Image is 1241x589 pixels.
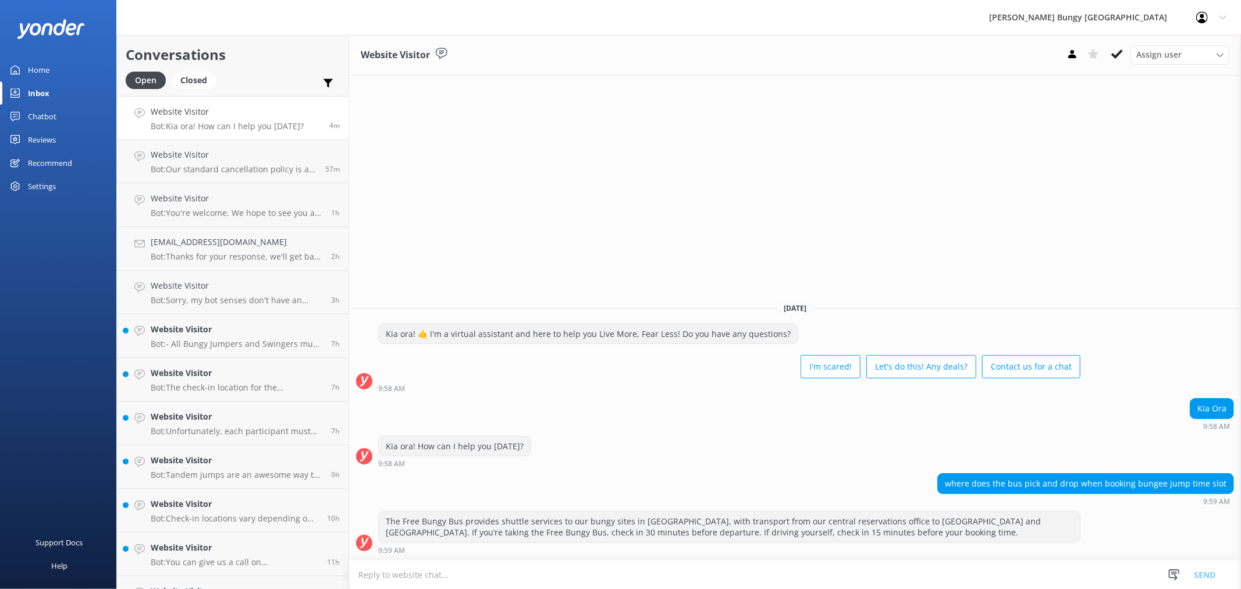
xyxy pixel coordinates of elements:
a: Website VisitorBot:Check-in locations vary depending on your activity: - [GEOGRAPHIC_DATA]: Base ... [117,489,349,533]
p: Bot: Thanks for your response, we'll get back to you as soon as we can during opening hours. [151,251,322,262]
span: [DATE] [777,303,813,313]
div: Settings [28,175,56,198]
h4: Website Visitor [151,454,322,467]
div: 09:59am 18-Aug-2025 (UTC +12:00) Pacific/Auckland [378,546,1080,554]
a: Website VisitorBot:Tandem jumps are an awesome way to share the thrill! You can tandem bungy at [... [117,445,349,489]
div: Open [126,72,166,89]
strong: 9:59 AM [1203,498,1230,505]
span: 03:00am 18-Aug-2025 (UTC +12:00) Pacific/Auckland [331,339,340,349]
div: Recommend [28,151,72,175]
h4: Website Visitor [151,148,317,161]
a: Website VisitorBot:You're welcome. We hope to see you at one of our [PERSON_NAME] locations soon!1h [117,183,349,227]
div: The Free Bungy Bus provides shuttle services to our bungy sites in [GEOGRAPHIC_DATA], with transp... [379,512,1080,542]
h4: Website Visitor [151,105,304,118]
button: Contact us for a chat [982,355,1080,378]
button: I'm scared! [801,355,860,378]
a: Website VisitorBot:The check-in location for the [GEOGRAPHIC_DATA] is at the [GEOGRAPHIC_DATA], [... [117,358,349,402]
div: Inbox [28,81,49,105]
div: where does the bus pick and drop when booking bungee jump time slot [938,474,1233,494]
h4: Website Visitor [151,192,322,205]
span: 02:17am 18-Aug-2025 (UTC +12:00) Pacific/Auckland [331,426,340,436]
span: 10:21pm 17-Aug-2025 (UTC +12:00) Pacific/Auckland [327,557,340,567]
h4: Website Visitor [151,367,322,379]
div: Chatbot [28,105,56,128]
span: 07:13am 18-Aug-2025 (UTC +12:00) Pacific/Auckland [331,251,340,261]
a: Website VisitorBot:You can give us a call on [PHONE_NUMBER] or [PHONE_NUMBER] to chat with a crew... [117,533,349,576]
span: Assign user [1136,48,1182,61]
a: Website VisitorBot:Unfortunately, each participant must meet the minimum weight requirement indiv... [117,402,349,445]
p: Bot: Our standard cancellation policy is as follows: - Cancellations more than 48 hours in advanc... [151,164,317,175]
h2: Conversations [126,44,340,66]
h4: Website Visitor [151,279,322,292]
p: Bot: You can give us a call on [PHONE_NUMBER] or [PHONE_NUMBER] to chat with a crew member. Our o... [151,557,318,567]
a: Open [126,73,172,86]
div: 09:58am 18-Aug-2025 (UTC +12:00) Pacific/Auckland [378,384,1080,392]
strong: 9:58 AM [378,385,405,392]
p: Bot: - All Bungy Jumpers and Swingers must be at least [DEMOGRAPHIC_DATA] and 35kgs, except for t... [151,339,322,349]
p: Bot: Kia ora! How can I help you [DATE]? [151,121,304,132]
span: 06:30am 18-Aug-2025 (UTC +12:00) Pacific/Auckland [331,295,340,305]
strong: 9:58 AM [1203,423,1230,430]
div: Assign User [1130,45,1229,64]
div: Closed [172,72,216,89]
div: Kia ora! 🤙 I'm a virtual assistant and here to help you Live More, Fear Less! Do you have any que... [379,324,798,344]
p: Bot: Sorry, my bot senses don't have an answer for that, please try and rephrase your question, I... [151,295,322,306]
p: Bot: Unfortunately, each participant must meet the minimum weight requirement individually to be ... [151,426,322,437]
span: 08:52am 18-Aug-2025 (UTC +12:00) Pacific/Auckland [331,208,340,218]
img: yonder-white-logo.png [17,19,84,38]
div: 09:58am 18-Aug-2025 (UTC +12:00) Pacific/Auckland [378,459,531,467]
span: 02:37am 18-Aug-2025 (UTC +12:00) Pacific/Auckland [331,382,340,392]
h4: Website Visitor [151,541,318,554]
a: Website VisitorBot:Kia ora! How can I help you [DATE]?4m [117,96,349,140]
p: Bot: Tandem jumps are an awesome way to share the thrill! You can tandem bungy at [GEOGRAPHIC_DAT... [151,470,322,480]
span: 12:45am 18-Aug-2025 (UTC +12:00) Pacific/Auckland [331,470,340,480]
h4: Website Visitor [151,498,318,510]
a: Website VisitorBot:- All Bungy Jumpers and Swingers must be at least [DEMOGRAPHIC_DATA] and 35kgs... [117,314,349,358]
a: [EMAIL_ADDRESS][DOMAIN_NAME]Bot:Thanks for your response, we'll get back to you as soon as we can... [117,227,349,271]
button: Let's do this! Any deals? [866,355,976,378]
p: Bot: The check-in location for the [GEOGRAPHIC_DATA] is at the [GEOGRAPHIC_DATA], [STREET_ADDRESS... [151,382,322,393]
h4: Website Visitor [151,410,322,423]
div: 09:59am 18-Aug-2025 (UTC +12:00) Pacific/Auckland [937,497,1234,505]
a: Website VisitorBot:Sorry, my bot senses don't have an answer for that, please try and rephrase yo... [117,271,349,314]
h4: [EMAIL_ADDRESS][DOMAIN_NAME] [151,236,322,249]
strong: 9:58 AM [378,460,405,467]
p: Bot: Check-in locations vary depending on your activity: - [GEOGRAPHIC_DATA]: Base Building, [STR... [151,513,318,524]
strong: 9:59 AM [378,547,405,554]
a: Website VisitorBot:Our standard cancellation policy is as follows: - Cancellations more than 48 h... [117,140,349,183]
a: Closed [172,73,222,86]
span: 11:27pm 17-Aug-2025 (UTC +12:00) Pacific/Auckland [327,513,340,523]
h3: Website Visitor [361,48,430,63]
span: 09:05am 18-Aug-2025 (UTC +12:00) Pacific/Auckland [325,164,340,174]
p: Bot: You're welcome. We hope to see you at one of our [PERSON_NAME] locations soon! [151,208,322,218]
div: Reviews [28,128,56,151]
h4: Website Visitor [151,323,322,336]
div: Home [28,58,49,81]
div: 09:58am 18-Aug-2025 (UTC +12:00) Pacific/Auckland [1190,422,1234,430]
div: Kia Ora [1190,399,1233,418]
span: 09:58am 18-Aug-2025 (UTC +12:00) Pacific/Auckland [329,120,340,130]
div: Help [51,554,67,577]
div: Support Docs [36,531,83,554]
div: Kia ora! How can I help you [DATE]? [379,437,531,456]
